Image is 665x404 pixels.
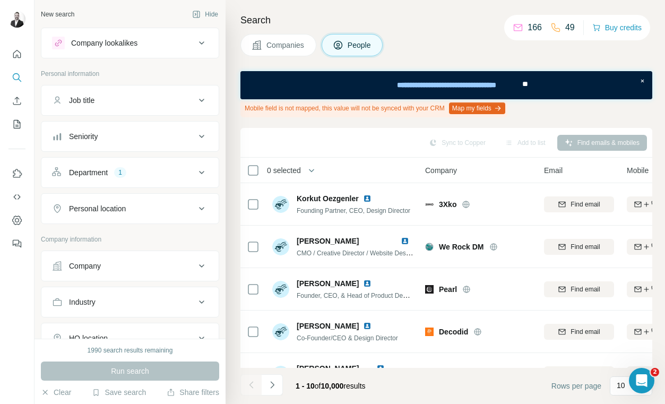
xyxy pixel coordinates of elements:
[297,207,410,214] span: Founding Partner, CEO, Design Director
[651,368,659,376] span: 2
[69,203,126,214] div: Personal location
[8,68,25,87] button: Search
[167,387,219,398] button: Share filters
[41,88,219,113] button: Job title
[272,366,289,383] img: Avatar
[544,165,563,176] span: Email
[92,387,146,398] button: Save search
[297,364,359,373] span: [PERSON_NAME]
[425,328,434,336] img: Logo of Decodid
[240,13,652,28] h4: Search
[617,380,625,391] p: 10
[571,200,600,209] span: Find email
[425,285,434,294] img: Logo of Pearl
[627,165,649,176] span: Mobile
[297,278,359,289] span: [PERSON_NAME]
[114,168,126,177] div: 1
[71,38,137,48] div: Company lookalikes
[544,324,614,340] button: Find email
[69,95,94,106] div: Job title
[267,165,301,176] span: 0 selected
[439,326,468,337] span: Decodid
[376,364,385,373] img: LinkedIn logo
[296,382,366,390] span: results
[272,196,289,213] img: Avatar
[185,6,226,22] button: Hide
[41,10,74,19] div: New search
[439,242,484,252] span: We Rock DM
[565,21,575,34] p: 49
[297,291,414,299] span: Founder, CEO, & Head of Product Design
[297,321,359,331] span: [PERSON_NAME]
[401,237,409,245] img: LinkedIn logo
[315,382,321,390] span: of
[272,238,289,255] img: Avatar
[571,242,600,252] span: Find email
[88,346,173,355] div: 1990 search results remaining
[41,235,219,244] p: Company information
[297,237,359,245] span: [PERSON_NAME]
[571,285,600,294] span: Find email
[262,374,283,396] button: Navigate to next page
[592,20,642,35] button: Buy credits
[425,243,434,251] img: Logo of We Rock DM
[41,325,219,351] button: HQ location
[41,196,219,221] button: Personal location
[544,366,614,382] button: Find email
[8,115,25,134] button: My lists
[240,99,507,117] div: Mobile field is not mapped, this value will not be synced with your CRM
[69,131,98,142] div: Seniority
[8,234,25,253] button: Feedback
[41,289,219,315] button: Industry
[528,21,542,34] p: 166
[439,199,456,210] span: 3Xko
[439,284,457,295] span: Pearl
[8,187,25,207] button: Use Surfe API
[41,253,219,279] button: Company
[629,368,654,393] iframe: Intercom live chat
[8,164,25,183] button: Use Surfe on LinkedIn
[363,279,372,288] img: LinkedIn logo
[266,40,305,50] span: Companies
[348,40,372,50] span: People
[41,124,219,149] button: Seniority
[449,102,505,114] button: Map my fields
[41,387,71,398] button: Clear
[41,160,219,185] button: Department1
[8,45,25,64] button: Quick start
[41,30,219,56] button: Company lookalikes
[425,200,434,209] img: Logo of 3Xko
[551,381,601,391] span: Rows per page
[363,322,372,330] img: LinkedIn logo
[544,196,614,212] button: Find email
[69,297,96,307] div: Industry
[363,194,372,203] img: LinkedIn logo
[297,334,398,342] span: Co-Founder/CEO & Design Director
[8,91,25,110] button: Enrich CSV
[296,382,315,390] span: 1 - 10
[272,323,289,340] img: Avatar
[544,281,614,297] button: Find email
[240,71,652,99] iframe: Banner
[297,193,359,204] span: Korkut Oezgenler
[297,248,474,257] span: CMO / Creative Director / Website Designer / Founding Partner
[272,281,289,298] img: Avatar
[8,11,25,28] img: Avatar
[544,239,614,255] button: Find email
[321,382,344,390] span: 10,000
[41,69,219,79] p: Personal information
[69,167,108,178] div: Department
[425,165,457,176] span: Company
[69,333,108,343] div: HQ location
[571,327,600,337] span: Find email
[69,261,101,271] div: Company
[8,211,25,230] button: Dashboard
